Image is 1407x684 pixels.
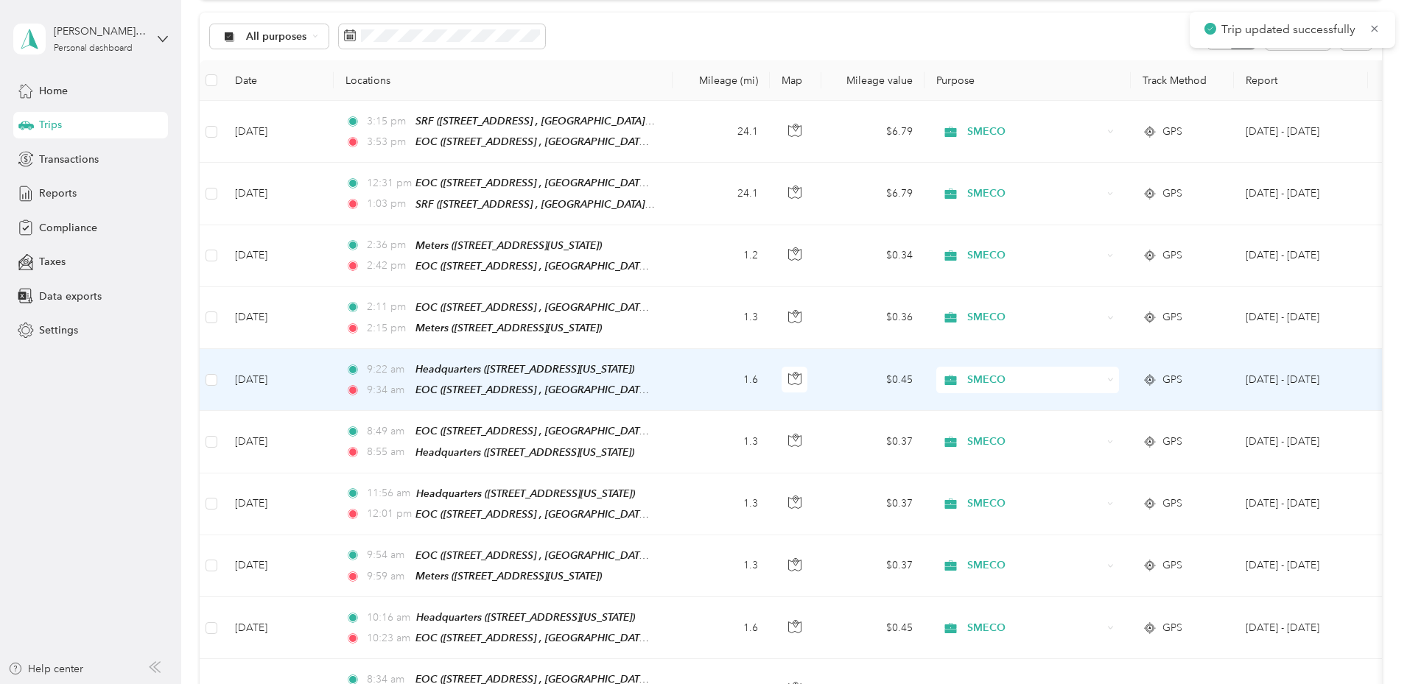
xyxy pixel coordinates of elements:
[367,196,409,212] span: 1:03 pm
[39,83,68,99] span: Home
[39,152,99,167] span: Transactions
[673,473,770,535] td: 1.3
[1234,287,1368,349] td: Aug 1 - 31, 2025
[1234,473,1368,535] td: Aug 1 - 31, 2025
[223,101,334,163] td: [DATE]
[415,632,760,644] span: EOC ([STREET_ADDRESS] , [GEOGRAPHIC_DATA], [GEOGRAPHIC_DATA])
[821,287,924,349] td: $0.36
[415,549,760,562] span: EOC ([STREET_ADDRESS] , [GEOGRAPHIC_DATA], [GEOGRAPHIC_DATA])
[415,198,757,211] span: SRF ([STREET_ADDRESS] , [GEOGRAPHIC_DATA], [GEOGRAPHIC_DATA])
[967,247,1102,264] span: SMECO
[1234,60,1368,101] th: Report
[1162,434,1182,450] span: GPS
[1162,247,1182,264] span: GPS
[39,117,62,133] span: Trips
[821,163,924,225] td: $6.79
[223,597,334,659] td: [DATE]
[1162,124,1182,140] span: GPS
[415,239,602,251] span: Meters ([STREET_ADDRESS][US_STATE])
[415,260,760,272] span: EOC ([STREET_ADDRESS] , [GEOGRAPHIC_DATA], [GEOGRAPHIC_DATA])
[1234,535,1368,597] td: Aug 1 - 31, 2025
[821,597,924,659] td: $0.45
[415,425,760,437] span: EOC ([STREET_ADDRESS] , [GEOGRAPHIC_DATA], [GEOGRAPHIC_DATA])
[924,60,1131,101] th: Purpose
[39,322,78,338] span: Settings
[673,597,770,659] td: 1.6
[967,496,1102,512] span: SMECO
[1131,60,1234,101] th: Track Method
[367,362,409,378] span: 9:22 am
[415,115,757,127] span: SRF ([STREET_ADDRESS] , [GEOGRAPHIC_DATA], [GEOGRAPHIC_DATA])
[367,134,409,150] span: 3:53 pm
[367,610,410,626] span: 10:16 am
[54,44,133,53] div: Personal dashboard
[673,287,770,349] td: 1.3
[1324,602,1407,684] iframe: Everlance-gr Chat Button Frame
[415,570,602,582] span: Meters ([STREET_ADDRESS][US_STATE])
[223,225,334,287] td: [DATE]
[223,411,334,473] td: [DATE]
[821,101,924,163] td: $6.79
[1162,557,1182,574] span: GPS
[673,411,770,473] td: 1.3
[821,411,924,473] td: $0.37
[416,611,635,623] span: Headquarters ([STREET_ADDRESS][US_STATE])
[367,320,409,336] span: 2:15 pm
[673,163,770,225] td: 24.1
[246,32,307,42] span: All purposes
[1221,21,1358,39] p: Trip updated successfully
[367,444,409,460] span: 8:55 am
[39,186,77,201] span: Reports
[967,186,1102,202] span: SMECO
[367,113,409,130] span: 3:15 pm
[1234,411,1368,473] td: Aug 1 - 31, 2025
[673,101,770,163] td: 24.1
[367,568,409,585] span: 9:59 am
[415,363,634,375] span: Headquarters ([STREET_ADDRESS][US_STATE])
[415,177,760,189] span: EOC ([STREET_ADDRESS] , [GEOGRAPHIC_DATA], [GEOGRAPHIC_DATA])
[223,60,334,101] th: Date
[967,620,1102,636] span: SMECO
[39,289,102,304] span: Data exports
[967,372,1102,388] span: SMECO
[223,473,334,535] td: [DATE]
[415,508,760,521] span: EOC ([STREET_ADDRESS] , [GEOGRAPHIC_DATA], [GEOGRAPHIC_DATA])
[415,135,760,148] span: EOC ([STREET_ADDRESS] , [GEOGRAPHIC_DATA], [GEOGRAPHIC_DATA])
[415,322,602,334] span: Meters ([STREET_ADDRESS][US_STATE])
[367,382,409,398] span: 9:34 am
[821,473,924,535] td: $0.37
[367,423,409,440] span: 8:49 am
[967,557,1102,574] span: SMECO
[223,349,334,411] td: [DATE]
[821,535,924,597] td: $0.37
[54,24,146,39] div: [PERSON_NAME] [PERSON_NAME]
[223,535,334,597] td: [DATE]
[223,163,334,225] td: [DATE]
[223,287,334,349] td: [DATE]
[770,60,821,101] th: Map
[367,175,409,191] span: 12:31 pm
[1234,349,1368,411] td: Aug 1 - 31, 2025
[967,434,1102,450] span: SMECO
[415,301,760,314] span: EOC ([STREET_ADDRESS] , [GEOGRAPHIC_DATA], [GEOGRAPHIC_DATA])
[8,661,83,677] button: Help center
[367,506,409,522] span: 12:01 pm
[673,535,770,597] td: 1.3
[367,485,410,501] span: 11:56 am
[1234,163,1368,225] td: Aug 1 - 31, 2025
[367,630,409,646] span: 10:23 am
[821,60,924,101] th: Mileage value
[1234,101,1368,163] td: Aug 1 - 31, 2025
[367,258,409,274] span: 2:42 pm
[415,384,760,396] span: EOC ([STREET_ADDRESS] , [GEOGRAPHIC_DATA], [GEOGRAPHIC_DATA])
[1162,309,1182,325] span: GPS
[367,299,409,315] span: 2:11 pm
[367,237,409,253] span: 2:36 pm
[1234,597,1368,659] td: Aug 1 - 31, 2025
[415,446,634,458] span: Headquarters ([STREET_ADDRESS][US_STATE])
[673,225,770,287] td: 1.2
[1162,620,1182,636] span: GPS
[334,60,673,101] th: Locations
[1162,496,1182,512] span: GPS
